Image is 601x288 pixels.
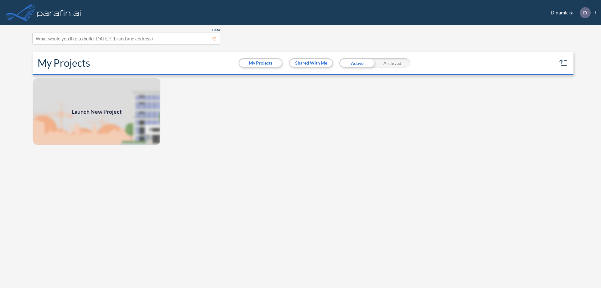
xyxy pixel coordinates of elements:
[212,28,220,33] span: Beta
[290,59,332,67] button: Shared With Me
[558,58,568,68] button: sort
[38,57,90,69] h2: My Projects
[33,78,161,145] a: Launch New Project
[339,58,375,68] div: Active
[72,107,122,116] span: Launch New Project
[583,10,587,15] p: D
[541,7,596,18] div: Dinamicka
[33,78,161,145] img: add
[36,6,82,19] img: logo
[239,59,282,67] button: My Projects
[375,58,410,68] div: Archived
